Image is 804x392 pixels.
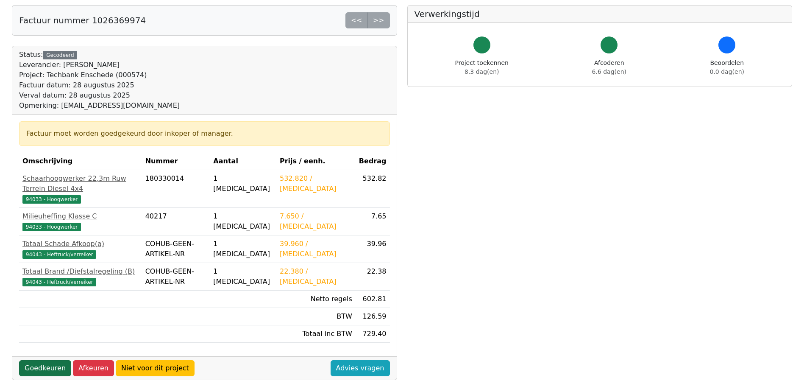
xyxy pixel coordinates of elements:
div: Verval datum: 28 augustus 2025 [19,90,180,101]
div: 1 [MEDICAL_DATA] [213,239,273,259]
div: Status: [19,50,180,111]
a: Afkeuren [73,360,114,376]
a: Totaal Schade Afkoop(a)94043 - Heftruck/verreiker [22,239,139,259]
h5: Factuur nummer 1026369974 [19,15,146,25]
th: Nummer [142,153,210,170]
div: 39.960 / [MEDICAL_DATA] [280,239,352,259]
div: Milieuheffing Klasse C [22,211,139,221]
th: Prijs / eenh. [276,153,356,170]
a: Schaarhoogwerker 22,3m Ruw Terrein Diesel 4x494033 - Hoogwerker [22,174,139,204]
div: Afcoderen [592,59,626,76]
th: Omschrijving [19,153,142,170]
a: Goedkeuren [19,360,71,376]
div: Totaal Schade Afkoop(a) [22,239,139,249]
td: COHUB-GEEN-ARTIKEL-NR [142,235,210,263]
a: Niet voor dit project [116,360,195,376]
span: 94043 - Heftruck/verreiker [22,278,96,286]
span: 6.6 dag(en) [592,68,626,75]
div: 1 [MEDICAL_DATA] [213,174,273,194]
td: 729.40 [356,325,390,343]
td: COHUB-GEEN-ARTIKEL-NR [142,263,210,291]
td: 180330014 [142,170,210,208]
div: Schaarhoogwerker 22,3m Ruw Terrein Diesel 4x4 [22,174,139,194]
div: Factuur datum: 28 augustus 2025 [19,80,180,90]
div: Opmerking: [EMAIL_ADDRESS][DOMAIN_NAME] [19,101,180,111]
span: 94043 - Heftruck/verreiker [22,250,96,259]
div: 532.820 / [MEDICAL_DATA] [280,174,352,194]
a: Totaal Brand /Diefstalregeling (B)94043 - Heftruck/verreiker [22,266,139,287]
div: 7.650 / [MEDICAL_DATA] [280,211,352,232]
span: 0.0 dag(en) [710,68,744,75]
div: Gecodeerd [43,51,77,59]
div: 1 [MEDICAL_DATA] [213,211,273,232]
div: 22.380 / [MEDICAL_DATA] [280,266,352,287]
div: Project toekennen [455,59,509,76]
a: Advies vragen [331,360,390,376]
td: Totaal inc BTW [276,325,356,343]
div: Beoordelen [710,59,744,76]
td: Netto regels [276,291,356,308]
th: Aantal [210,153,276,170]
div: Project: Techbank Enschede (000574) [19,70,180,80]
div: Leverancier: [PERSON_NAME] [19,60,180,70]
td: 40217 [142,208,210,235]
a: Milieuheffing Klasse C94033 - Hoogwerker [22,211,139,232]
td: BTW [276,308,356,325]
span: 94033 - Hoogwerker [22,195,81,204]
td: 22.38 [356,263,390,291]
td: 126.59 [356,308,390,325]
div: Totaal Brand /Diefstalregeling (B) [22,266,139,277]
span: 8.3 dag(en) [465,68,499,75]
div: Factuur moet worden goedgekeurd door inkoper of manager. [26,129,383,139]
div: 1 [MEDICAL_DATA] [213,266,273,287]
td: 7.65 [356,208,390,235]
td: 602.81 [356,291,390,308]
span: 94033 - Hoogwerker [22,223,81,231]
td: 39.96 [356,235,390,263]
th: Bedrag [356,153,390,170]
h5: Verwerkingstijd [415,9,785,19]
td: 532.82 [356,170,390,208]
